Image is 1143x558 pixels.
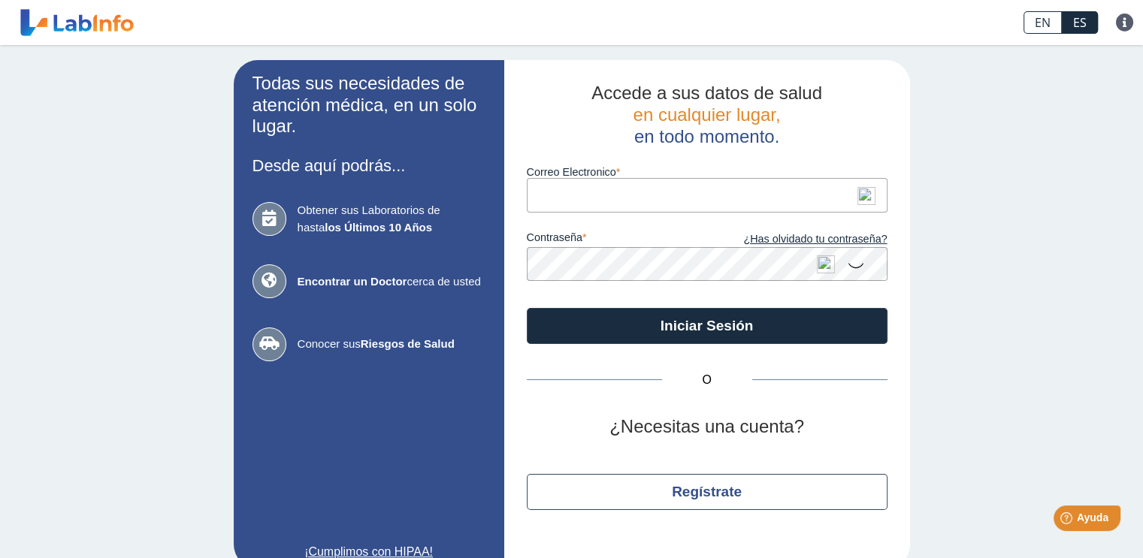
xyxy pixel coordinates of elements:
label: Correo Electronico [527,166,887,178]
h3: Desde aquí podrás... [252,156,485,175]
span: Accede a sus datos de salud [591,83,822,103]
button: Regístrate [527,474,887,510]
span: en cualquier lugar, [633,104,780,125]
b: Riesgos de Salud [361,337,455,350]
span: Obtener sus Laboratorios de hasta [298,202,485,236]
span: O [662,371,752,389]
span: Conocer sus [298,336,485,353]
b: los Últimos 10 Años [325,221,432,234]
label: contraseña [527,231,707,248]
span: cerca de usted [298,273,485,291]
h2: Todas sus necesidades de atención médica, en un solo lugar. [252,73,485,137]
a: ¿Has olvidado tu contraseña? [707,231,887,248]
button: Iniciar Sesión [527,308,887,344]
a: EN [1024,11,1062,34]
a: ES [1062,11,1098,34]
b: Encontrar un Doctor [298,275,407,288]
h2: ¿Necesitas una cuenta? [527,416,887,438]
iframe: Help widget launcher [1009,499,1126,541]
img: npw-badge-icon-locked.svg [857,187,875,205]
img: npw-badge-icon-locked.svg [817,255,835,273]
span: en todo momento. [634,126,779,146]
